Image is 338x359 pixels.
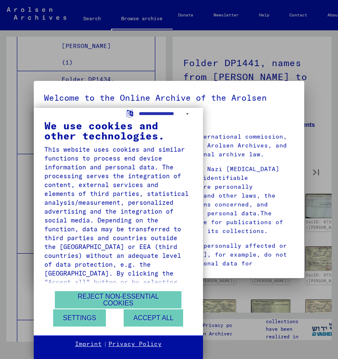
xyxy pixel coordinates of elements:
div: This website uses cookies and similar functions to process end device information and personal da... [44,145,192,340]
button: Settings [53,309,106,327]
div: We use cookies and other technologies. [44,121,192,141]
a: Imprint [75,340,102,348]
button: Reject non-essential cookies [55,291,181,308]
a: Privacy Policy [108,340,162,348]
button: Accept all [124,309,183,327]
